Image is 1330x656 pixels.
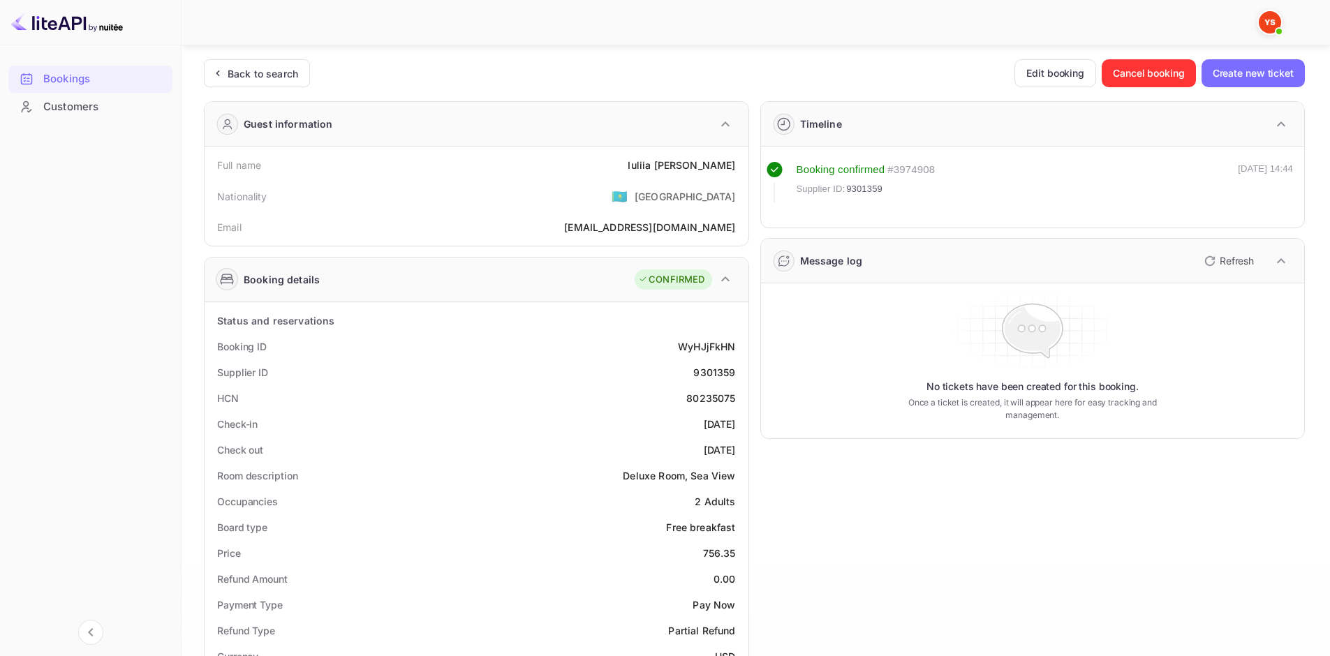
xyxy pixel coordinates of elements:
[217,220,242,234] div: Email
[635,189,736,204] div: [GEOGRAPHIC_DATA]
[714,572,736,586] div: 0.00
[244,117,333,131] div: Guest information
[926,380,1139,394] p: No tickets have been created for this booking.
[244,272,320,287] div: Booking details
[217,572,288,586] div: Refund Amount
[8,66,172,93] div: Bookings
[217,339,267,354] div: Booking ID
[217,546,241,560] div: Price
[217,189,267,204] div: Nationality
[668,623,735,638] div: Partial Refund
[666,520,735,535] div: Free breakfast
[1202,59,1305,87] button: Create new ticket
[228,66,298,81] div: Back to search
[846,182,882,196] span: 9301359
[217,520,267,535] div: Board type
[886,396,1178,422] p: Once a ticket is created, it will appear here for easy tracking and management.
[704,442,736,457] div: [DATE]
[217,494,278,509] div: Occupancies
[217,158,261,172] div: Full name
[217,365,268,380] div: Supplier ID
[217,442,263,457] div: Check out
[43,99,165,115] div: Customers
[1102,59,1196,87] button: Cancel booking
[8,94,172,121] div: Customers
[887,162,935,178] div: # 3974908
[8,94,172,119] a: Customers
[217,313,334,328] div: Status and reservations
[1014,59,1096,87] button: Edit booking
[217,391,239,405] div: HCN
[11,11,123,33] img: LiteAPI logo
[1196,250,1259,272] button: Refresh
[695,494,735,509] div: 2 Adults
[623,468,735,483] div: Deluxe Room, Sea View
[1220,253,1254,268] p: Refresh
[686,391,735,405] div: 80235075
[638,273,704,287] div: CONFIRMED
[217,623,275,638] div: Refund Type
[704,417,736,431] div: [DATE]
[703,546,736,560] div: 756.35
[564,220,735,234] div: [EMAIL_ADDRESS][DOMAIN_NAME]
[797,162,885,178] div: Booking confirmed
[800,117,842,131] div: Timeline
[612,184,628,209] span: United States
[800,253,863,268] div: Message log
[217,597,283,612] div: Payment Type
[78,620,103,645] button: Collapse navigation
[693,365,735,380] div: 9301359
[43,71,165,87] div: Bookings
[8,66,172,91] a: Bookings
[1259,11,1281,33] img: Yandex Support
[797,182,845,196] span: Supplier ID:
[217,468,297,483] div: Room description
[628,158,735,172] div: Iuliia [PERSON_NAME]
[217,417,258,431] div: Check-in
[1238,162,1293,202] div: [DATE] 14:44
[693,597,735,612] div: Pay Now
[678,339,735,354] div: WyHJjFkHN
